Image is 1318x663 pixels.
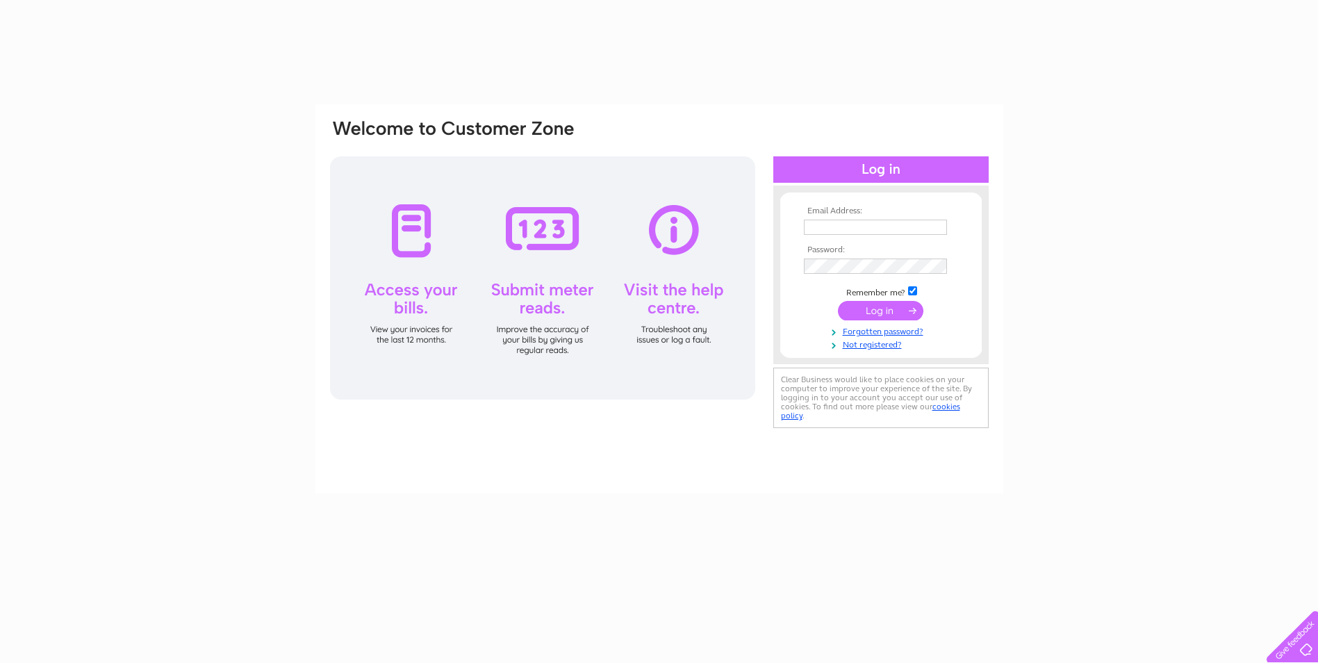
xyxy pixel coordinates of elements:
[838,301,923,320] input: Submit
[804,337,962,350] a: Not registered?
[800,206,962,216] th: Email Address:
[800,284,962,298] td: Remember me?
[773,368,989,428] div: Clear Business would like to place cookies on your computer to improve your experience of the sit...
[800,245,962,255] th: Password:
[781,402,960,420] a: cookies policy
[804,324,962,337] a: Forgotten password?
